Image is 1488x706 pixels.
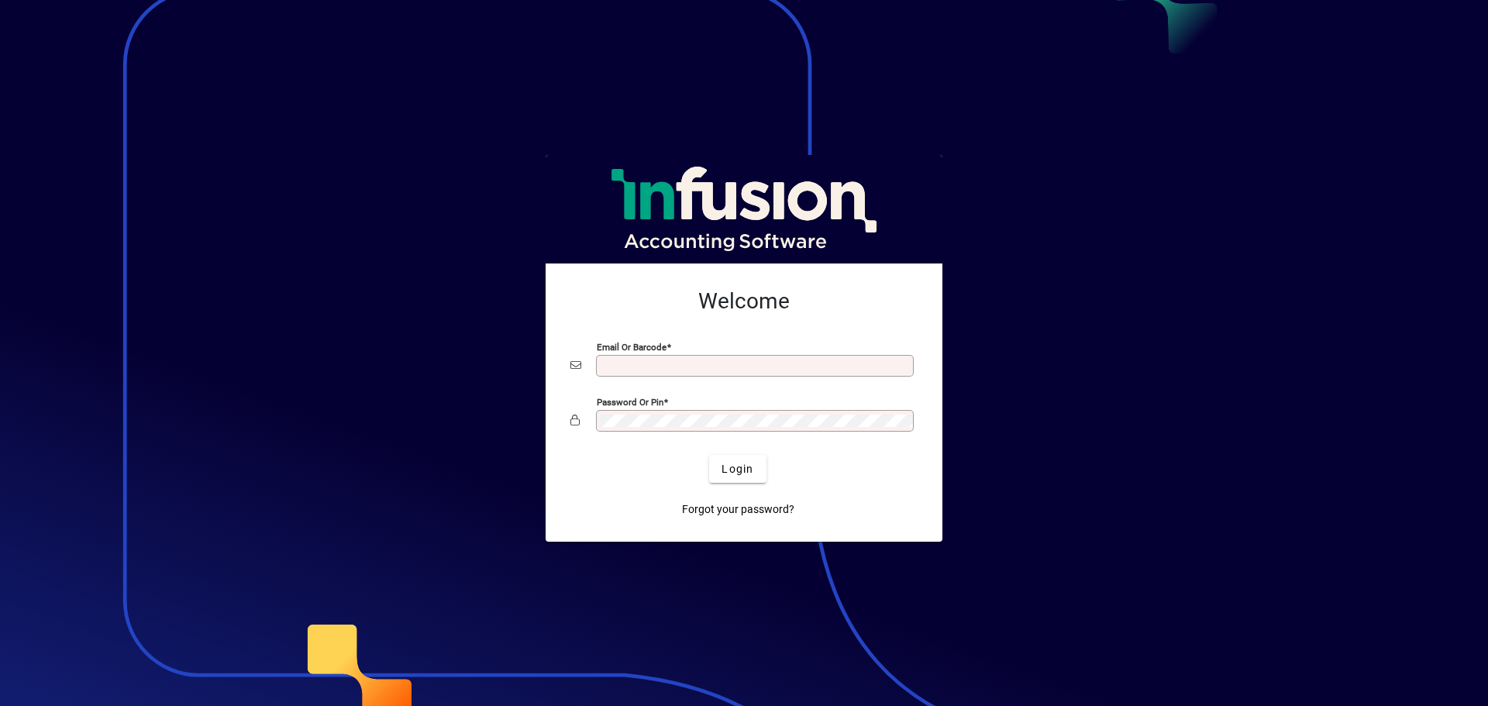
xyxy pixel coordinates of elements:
[597,397,663,408] mat-label: Password or Pin
[682,501,794,518] span: Forgot your password?
[570,288,918,315] h2: Welcome
[722,461,753,477] span: Login
[709,455,766,483] button: Login
[597,342,666,353] mat-label: Email or Barcode
[676,495,801,523] a: Forgot your password?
